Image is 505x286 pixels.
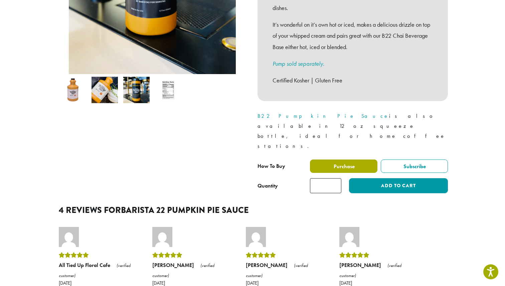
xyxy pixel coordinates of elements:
[246,280,323,286] time: [DATE]
[121,204,249,216] span: Barista 22 Pumpkin Pie Sauce
[273,75,433,86] p: Certified Kosher | Gluten Free
[339,250,416,260] div: Rated 5 out of 5
[273,60,324,67] a: Pump sold separately.
[152,250,229,260] div: Rated 5 out of 5
[60,77,86,103] img: Barista 22 Pumpkin Pie Sauce
[92,77,118,103] img: Barista 22 Pumpkin Pie Sauce - Image 2
[258,111,448,151] p: is also available in 12 oz squeeze bottle, ideal for home coffee stations.
[59,205,446,215] h2: 4 reviews for
[123,77,150,103] img: Barista 22 Pumpkin Pie Sauce - Image 3
[246,262,288,269] strong: [PERSON_NAME]
[258,182,278,190] div: Quantity
[246,250,323,260] div: Rated 5 out of 5
[59,280,136,286] time: [DATE]
[310,178,341,193] input: Product quantity
[402,163,426,170] span: Subscribe
[339,262,381,269] strong: [PERSON_NAME]
[59,262,110,269] strong: All Tied Up Floral Cafe
[258,163,285,170] span: How To Buy
[152,280,229,286] time: [DATE]
[273,19,433,53] p: It’s wonderful on it’s own hot or iced, makes a delicious drizzle on top of your whipped cream an...
[152,262,194,269] strong: [PERSON_NAME]
[333,163,355,170] span: Purchase
[349,178,448,193] button: Add to cart
[59,250,136,260] div: Rated 5 out of 5
[155,77,181,103] img: Barista 22 Pumpkin Pie Sauce - Image 4
[339,280,416,286] time: [DATE]
[258,112,389,119] a: B22 Pumpkin Pie Sauce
